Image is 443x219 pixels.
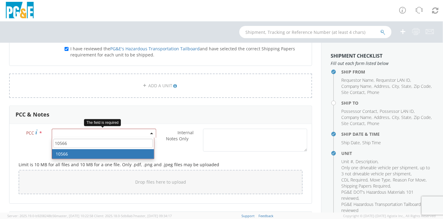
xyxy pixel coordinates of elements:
span: Server: 2025.19.0-b9208248b56 [7,214,93,218]
li: , [370,177,391,183]
img: pge-logo-06675f144f4cfa6a6814.png [5,2,35,20]
span: Only one driveable vehicle per shipment, up to 3 not driveable vehicle per shipment [341,165,430,177]
span: Zip Code [414,83,431,89]
li: , [401,83,412,89]
span: Fill out each form listed below [331,60,434,66]
span: Possessor Contact [341,108,377,114]
li: , [341,140,361,146]
li: , [401,114,412,120]
span: Company Name [341,114,371,120]
span: Reason For Move [393,177,426,183]
li: , [341,165,432,177]
li: , [374,114,390,120]
li: , [392,114,400,120]
input: I have reviewed thePG&E's Hazardous Transportation Tailboardand have selected the correct Shippin... [65,47,69,51]
li: , [341,183,391,189]
span: master, [DATE] 09:34:17 [135,214,172,218]
h4: Ship From [341,70,434,74]
h4: Ship To [341,101,434,105]
span: Internal Notes Only [166,130,194,142]
li: , [341,89,366,95]
span: Requestor Name [341,77,374,83]
a: Feedback [258,214,273,218]
span: Ship Time [362,140,381,145]
span: City [392,83,399,89]
span: Ship Date [341,140,360,145]
span: State [401,114,411,120]
span: Site Contact [341,89,365,95]
li: 10566 [52,149,154,159]
span: I have reviewed the and have selected the correct Shipping Papers requirement for each unit to be... [71,46,295,58]
li: , [392,83,400,89]
strong: Shipment Checklist [331,52,382,59]
div: The field is required [84,119,121,126]
span: State [401,83,411,89]
span: CDL Required [341,177,367,183]
span: Drop files here to upload [135,179,186,185]
span: Description [356,159,378,164]
li: , [341,108,378,114]
li: , [341,120,366,127]
span: PCC [26,130,34,136]
h4: Ship Date & Time [341,132,434,136]
span: Site Contact [341,120,365,126]
span: Copyright © [DATE]-[DATE] Agistix Inc., All Rights Reserved [343,214,436,218]
h3: PCC & Notes [16,112,49,118]
li: , [414,114,432,120]
span: Address [374,114,389,120]
h4: Unit [341,151,434,156]
li: , [341,77,374,83]
input: Shipment, Tracking or Reference Number (at least 4 chars) [239,26,392,38]
span: City [392,114,399,120]
span: PG&E DOT's Hazardous Materials 101 reviewed [341,189,413,201]
a: ADD A UNIT [9,74,312,98]
span: Phone [367,120,379,126]
span: Phone [367,89,379,95]
span: master, [DATE] 10:22:58 [56,214,93,218]
span: Client: 2025.18.0-5db8ab7 [94,214,172,218]
li: , [341,189,432,201]
li: , [341,177,368,183]
span: Requestor LAN ID [376,77,410,83]
li: , [393,177,427,183]
h5: Limit is 10 MB for all files and 10 MB for a one file. Only .pdf, .png and .jpeg files may be upl... [19,162,303,167]
span: PG&E Hazardous Transportation Tailboard reviewed [341,201,421,213]
li: , [376,77,411,83]
li: , [380,108,415,114]
span: Possessor LAN ID [380,108,414,114]
li: , [356,159,378,165]
span: Zip Code [414,114,431,120]
a: PG&E's Hazardous Transportation Tailboard [111,46,200,52]
span: Address [374,83,389,89]
li: , [374,83,390,89]
span: Company Name [341,83,371,89]
li: , [341,83,372,89]
li: , [414,83,432,89]
span: Move Type [370,177,390,183]
span: Unit # [341,159,353,164]
li: , [341,159,354,165]
li: , [341,114,372,120]
a: Support [241,214,255,218]
span: Shipping Papers Required [341,183,390,189]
